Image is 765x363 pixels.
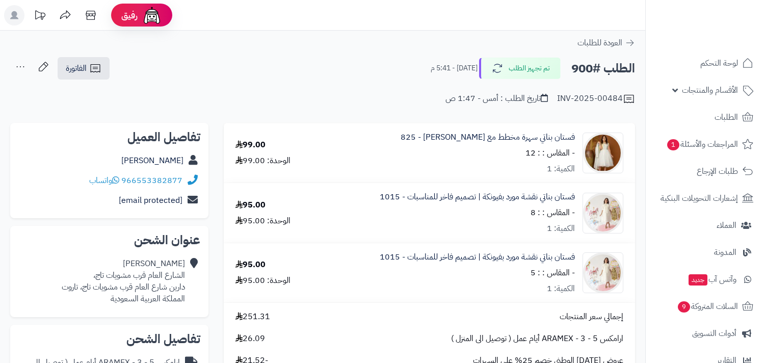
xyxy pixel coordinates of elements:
[235,333,265,345] span: 26.09
[583,193,623,234] img: 1757260739-IMG_7368-90x90.jpeg
[715,110,738,124] span: الطلبات
[235,139,266,151] div: 99.00
[700,56,738,70] span: لوحة التحكم
[479,58,561,79] button: تم تجهيز الطلب
[677,299,738,314] span: السلات المتروكة
[667,139,679,150] span: 1
[577,37,622,49] span: العودة للطلبات
[58,57,110,80] a: الفاتورة
[689,274,707,286] span: جديد
[661,191,738,205] span: إشعارات التحويلات البنكية
[652,267,759,292] a: وآتس آبجديد
[571,58,635,79] h2: الطلب #900
[235,311,270,323] span: 251.31
[688,272,736,287] span: وآتس آب
[380,191,575,203] a: فستان بناتي نقشة مورد بفيونكة | تصميم فاخر للمناسبات - 1015
[583,252,623,293] img: 1757260739-IMG_7368-90x90.jpeg
[666,137,738,151] span: المراجعات والأسئلة
[401,132,575,143] a: فستان بناتي سهرة مخطط مع [PERSON_NAME] - 825
[652,213,759,238] a: العملاء
[652,51,759,75] a: لوحة التحكم
[692,326,736,341] span: أدوات التسويق
[62,258,185,304] div: [PERSON_NAME] الشارع العام قرب مشويات تاج، دارين شارع العام قرب مشويات تاج، تاروت المملكة العربية...
[652,186,759,211] a: إشعارات التحويلات البنكية
[652,105,759,129] a: الطلبات
[652,132,759,157] a: المراجعات والأسئلة1
[235,199,266,211] div: 95.00
[652,321,759,346] a: أدوات التسويق
[18,131,200,143] h2: تفاصيل العميل
[531,267,575,279] small: - المقاس : : 5
[652,294,759,319] a: السلات المتروكة9
[682,83,738,97] span: الأقسام والمنتجات
[18,333,200,345] h2: تفاصيل الشحن
[652,240,759,265] a: المدونة
[652,159,759,184] a: طلبات الإرجاع
[18,234,200,246] h2: عنوان الشحن
[89,174,119,187] a: واتساب
[547,283,575,295] div: الكمية: 1
[119,194,182,206] a: [email protected]
[547,223,575,235] div: الكمية: 1
[121,154,183,167] a: [PERSON_NAME]
[678,301,690,313] span: 9
[560,311,623,323] span: إجمالي سعر المنتجات
[431,63,478,73] small: [DATE] - 5:41 م
[235,155,291,167] div: الوحدة: 99.00
[577,37,635,49] a: العودة للطلبات
[525,147,575,159] small: - المقاس : : 12
[717,218,736,232] span: العملاء
[121,174,182,187] a: 966553382877
[557,93,635,105] div: INV-2025-00484
[583,133,623,173] img: 1732987692-IMG_%D9%A2%D9%A0%D9%A2%D9%A4%D9%A1%D9%A2%D9%A0%D9%A1_%D9%A0%D9%A1%D9%A0%D9%A4%D9%A5%D9...
[531,206,575,219] small: - المقاس : : 8
[235,215,291,227] div: الوحدة: 95.00
[445,93,548,105] div: تاريخ الطلب : أمس - 1:47 ص
[697,164,738,178] span: طلبات الإرجاع
[451,333,623,345] span: ارامكس ARAMEX - 3 - 5 أيام عمل ( توصيل الى المنزل )
[380,251,575,263] a: فستان بناتي نقشة مورد بفيونكة | تصميم فاخر للمناسبات - 1015
[121,9,138,21] span: رفيق
[66,62,87,74] span: الفاتورة
[27,5,52,28] a: تحديثات المنصة
[714,245,736,260] span: المدونة
[235,275,291,287] div: الوحدة: 95.00
[547,163,575,175] div: الكمية: 1
[142,5,162,25] img: ai-face.png
[235,259,266,271] div: 95.00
